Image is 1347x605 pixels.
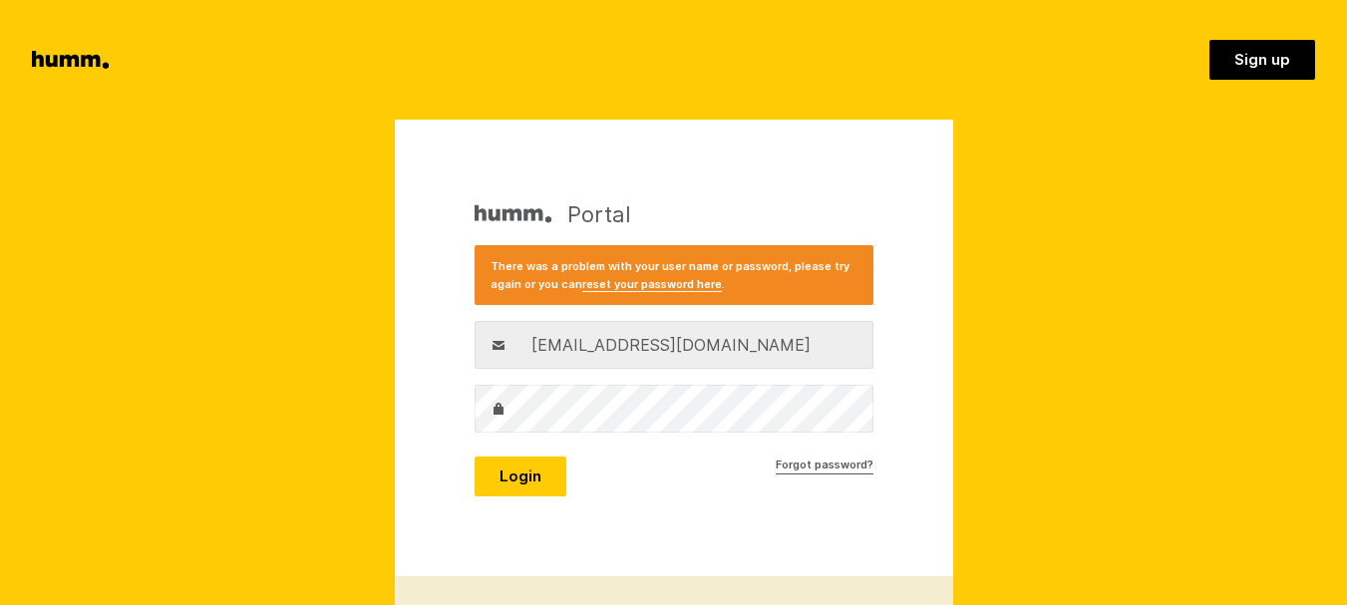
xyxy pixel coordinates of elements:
p: There was a problem with your user name or password, please try again or you can . [491,257,857,293]
h1: Portal [475,199,631,229]
a: Forgot password? [776,456,873,474]
a: Sign up [1209,40,1315,80]
button: Login [475,456,566,496]
img: Humm [475,199,551,229]
a: reset your password here [582,277,722,292]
